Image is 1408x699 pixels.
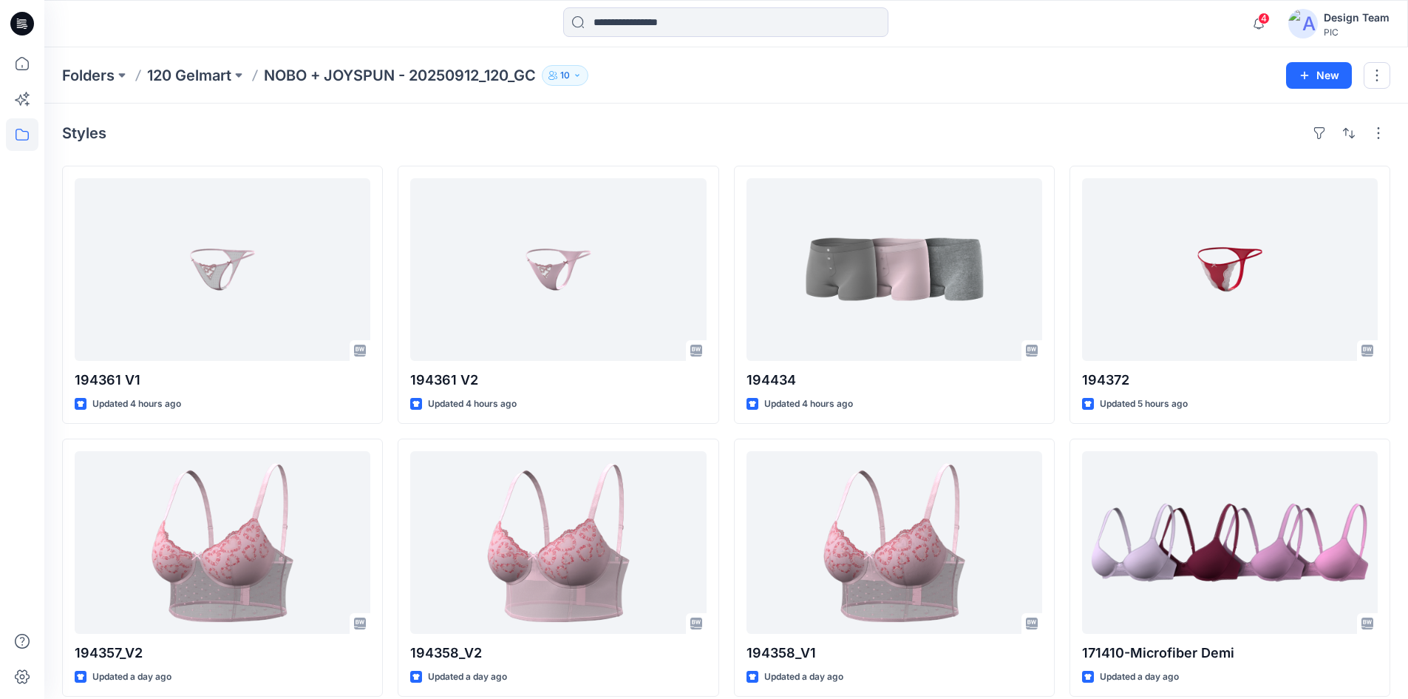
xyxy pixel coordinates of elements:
p: 194361 V2 [410,370,706,391]
p: 194372 [1082,370,1378,391]
a: 194434 [746,178,1042,361]
button: New [1286,62,1352,89]
p: Updated a day ago [764,669,843,685]
p: 194357_V2 [75,643,370,663]
a: 194358_V2 [410,451,706,634]
div: Design Team [1324,9,1390,27]
a: 194357_V2 [75,451,370,634]
a: Folders [62,65,115,86]
p: NOBO + JOYSPUN - 20250912_120_GC [264,65,536,86]
a: 194361 V2 [410,178,706,361]
p: 171410-Microfiber Demi [1082,643,1378,663]
p: 194358_V2 [410,643,706,663]
a: 194358_V1 [746,451,1042,634]
p: Updated 4 hours ago [428,396,517,412]
a: 171410-Microfiber Demi [1082,451,1378,634]
p: 194358_V1 [746,643,1042,663]
a: 194361 V1 [75,178,370,361]
p: 10 [560,67,570,84]
div: PIC [1324,27,1390,38]
p: 194434 [746,370,1042,391]
p: Updated 4 hours ago [92,396,181,412]
p: Updated a day ago [428,669,507,685]
a: 194372 [1082,178,1378,361]
p: Updated a day ago [92,669,171,685]
p: Updated 4 hours ago [764,396,853,412]
button: 10 [542,65,588,86]
img: avatar [1288,9,1318,38]
h4: Styles [62,124,106,142]
p: Updated a day ago [1100,669,1179,685]
p: Updated 5 hours ago [1100,396,1188,412]
p: 194361 V1 [75,370,370,391]
span: 4 [1258,13,1270,24]
a: 120 Gelmart [147,65,231,86]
